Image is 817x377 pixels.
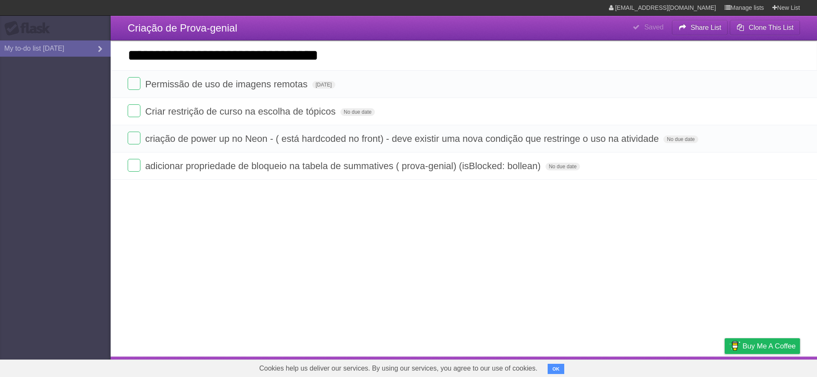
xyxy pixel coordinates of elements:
a: Terms [685,359,703,375]
span: Permissão de uso de imagens remotas [145,79,310,89]
label: Done [128,159,140,172]
a: Buy me a coffee [725,338,800,354]
span: criação de power up no Neon - ( está hardcoded no front) - deve existir uma nova condição que res... [145,133,661,144]
a: Privacy [714,359,736,375]
button: Share List [672,20,728,35]
b: Clone This List [748,24,794,31]
img: Buy me a coffee [729,339,740,353]
span: Cookies help us deliver our services. By using our services, you agree to our use of cookies. [251,360,546,377]
label: Done [128,132,140,144]
span: No due date [546,163,580,170]
button: OK [548,364,564,374]
button: Clone This List [730,20,800,35]
span: No due date [663,135,698,143]
span: adicionar propriedade de bloqueio na tabela de summatives ( prova-genial) (isBlocked: bollean) [145,161,543,171]
span: No due date [340,108,375,116]
a: Developers [640,359,674,375]
a: Suggest a feature [746,359,800,375]
b: Saved [644,23,663,31]
label: Done [128,77,140,90]
label: Done [128,104,140,117]
div: Flask [4,21,55,36]
b: Share List [691,24,721,31]
span: [DATE] [312,81,335,89]
span: Buy me a coffee [743,339,796,354]
a: About [611,359,629,375]
span: Criação de Prova-genial [128,22,237,34]
span: Criar restrição de curso na escolha de tópicos [145,106,338,117]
